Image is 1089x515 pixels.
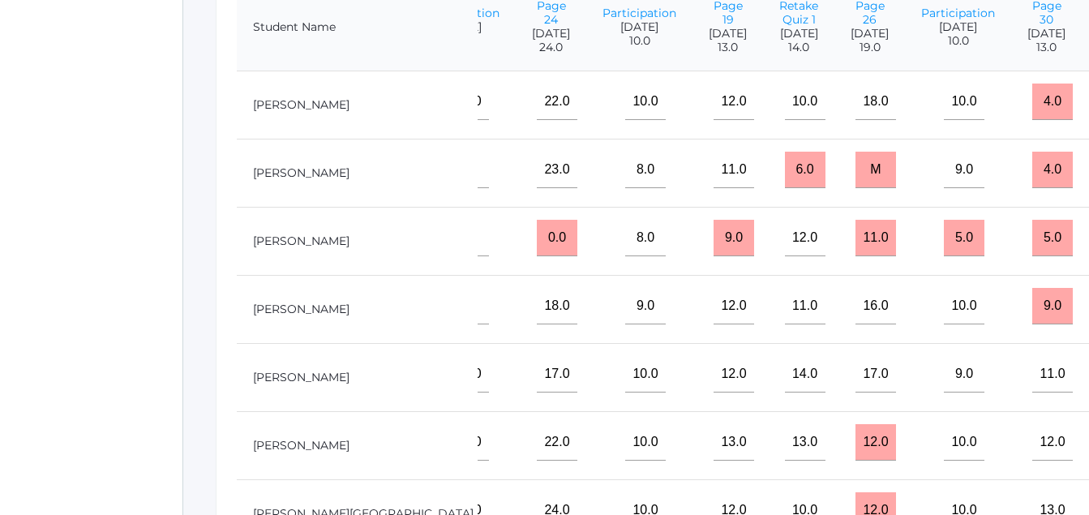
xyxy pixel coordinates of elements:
span: [DATE] [779,27,818,41]
a: [PERSON_NAME] [253,302,349,316]
span: 10.0 [602,34,676,48]
span: [DATE] [921,20,995,34]
a: [PERSON_NAME] [253,97,349,112]
span: [DATE] [1027,27,1065,41]
span: 19.0 [851,41,889,54]
span: 14.0 [779,41,818,54]
span: [DATE] [532,27,570,41]
span: [DATE] [851,27,889,41]
a: Participation [602,6,676,20]
a: [PERSON_NAME] [253,165,349,180]
a: [PERSON_NAME] [253,438,349,453]
span: 10.0 [921,34,995,48]
span: [DATE] [602,20,676,34]
span: [DATE] [709,27,747,41]
a: [PERSON_NAME] [253,370,349,384]
span: 13.0 [1027,41,1065,54]
a: Participation [921,6,995,20]
span: 24.0 [532,41,570,54]
a: [PERSON_NAME] [253,234,349,248]
span: 13.0 [709,41,747,54]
